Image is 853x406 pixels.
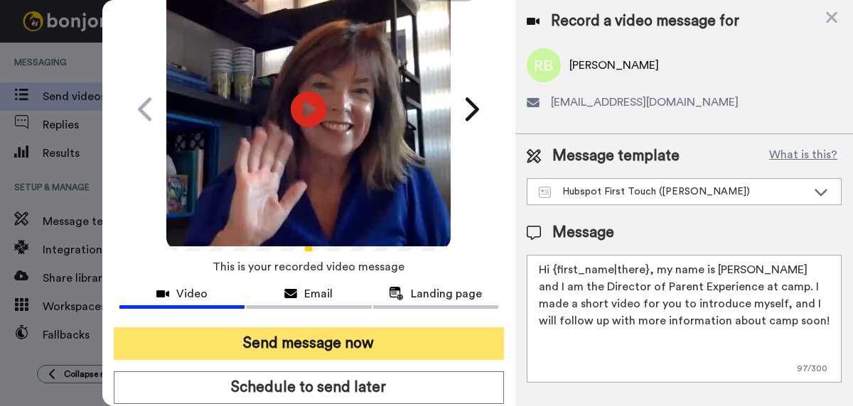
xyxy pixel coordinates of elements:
button: Schedule to send later [114,371,504,404]
span: Video [176,285,208,302]
span: [EMAIL_ADDRESS][DOMAIN_NAME] [551,94,739,111]
span: This is your recorded video message [213,251,404,282]
span: Message [552,222,614,243]
span: Message template [552,146,680,167]
span: Landing page [411,285,482,302]
div: Hubspot First Touch ([PERSON_NAME]) [539,185,807,199]
button: What is this? [765,146,842,167]
span: Email [304,285,333,302]
img: Message-temps.svg [539,187,551,198]
button: Send message now [114,327,504,360]
textarea: Hi {first_name|there}, my name is [PERSON_NAME] and I am the Director of Parent Experience at cam... [527,255,842,383]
